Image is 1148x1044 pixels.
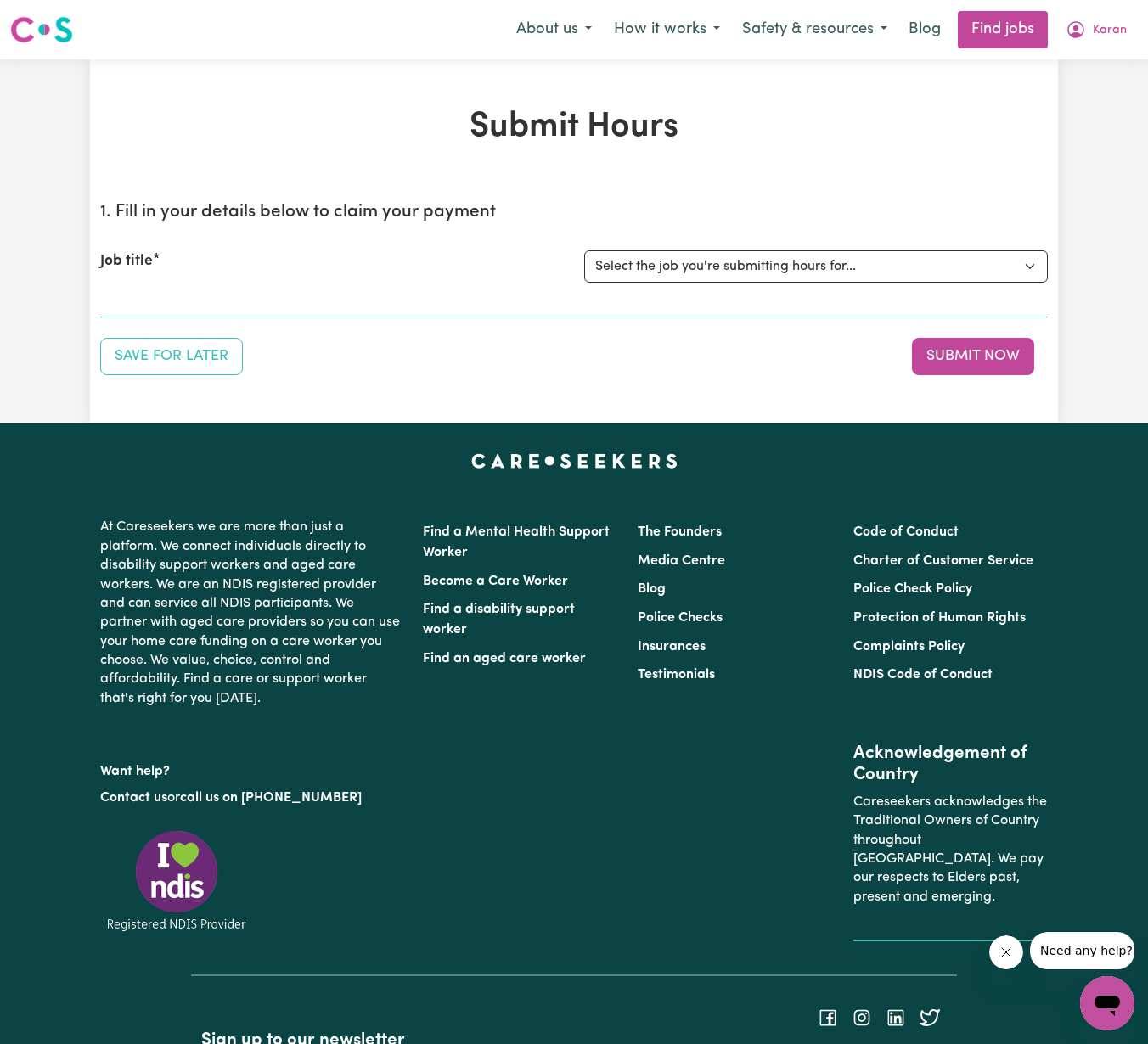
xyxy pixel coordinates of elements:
a: Careseekers logo [10,10,73,49]
a: The Founders [638,525,722,539]
a: Charter of Customer Service [853,554,1033,568]
a: Find an aged care worker [423,652,586,665]
p: Careseekers acknowledges the Traditional Owners of Country throughout [GEOGRAPHIC_DATA]. We pay o... [853,786,1048,913]
a: Testimonials [638,668,715,682]
a: Complaints Policy [853,640,965,654]
iframe: Button to launch messaging window [1080,976,1134,1030]
img: Registered NDIS provider [100,828,253,934]
a: Become a Care Worker [423,575,568,588]
button: Safety & resources [731,12,898,48]
iframe: Close message [989,935,1023,969]
h2: 1. Fill in your details below to claim your payment [100,202,1048,223]
a: Contact us [100,791,167,805]
a: Police Checks [638,611,723,625]
a: Follow Careseekers on Facebook [818,1011,838,1024]
img: Careseekers logo [10,14,73,45]
a: Insurances [638,640,706,654]
a: Follow Careseekers on LinkedIn [886,1011,906,1024]
p: At Careseekers we are more than just a platform. We connect individuals directly to disability su... [100,511,402,715]
a: Careseekers home page [471,453,678,467]
a: Find jobs [958,11,1048,48]
a: Blog [638,582,666,596]
button: My Account [1055,12,1138,48]
button: Save your job report [100,338,243,375]
label: Job title [100,250,153,272]
iframe: Message from company [1030,932,1134,969]
a: Find a disability support worker [423,603,575,637]
a: call us on [PHONE_NUMBER] [180,791,362,805]
a: Follow Careseekers on Instagram [852,1011,872,1024]
a: Follow Careseekers on Twitter [920,1011,940,1024]
button: How it works [603,12,731,48]
a: Blog [898,11,951,48]
button: Submit your job report [912,338,1034,375]
button: About us [505,12,603,48]
p: Want help? [100,755,402,781]
a: Protection of Human Rights [853,611,1026,625]
a: Find a Mental Health Support Worker [423,525,610,559]
h2: Acknowledgement of Country [853,744,1048,786]
a: Police Check Policy [853,582,972,596]
h1: Submit Hours [100,107,1048,148]
a: Code of Conduct [853,525,959,539]
a: Media Centre [638,554,725,568]
p: or [100,782,402,814]
span: Karan [1093,21,1127,40]
a: NDIS Code of Conduct [853,668,993,682]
